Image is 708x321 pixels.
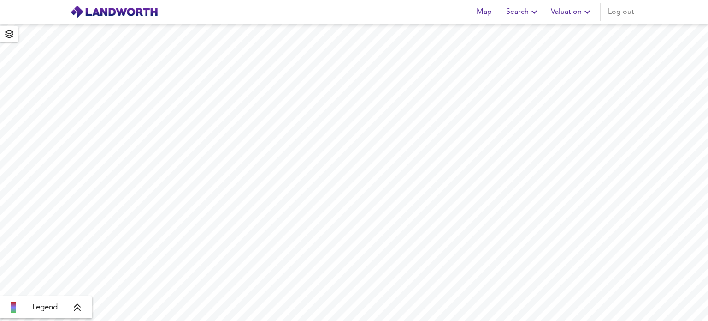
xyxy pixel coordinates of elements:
span: Search [506,6,540,18]
button: Map [469,3,499,21]
span: Valuation [551,6,593,18]
button: Search [502,3,543,21]
span: Legend [32,302,58,313]
span: Log out [608,6,634,18]
img: logo [70,5,158,19]
span: Map [473,6,495,18]
button: Log out [604,3,638,21]
button: Valuation [547,3,596,21]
